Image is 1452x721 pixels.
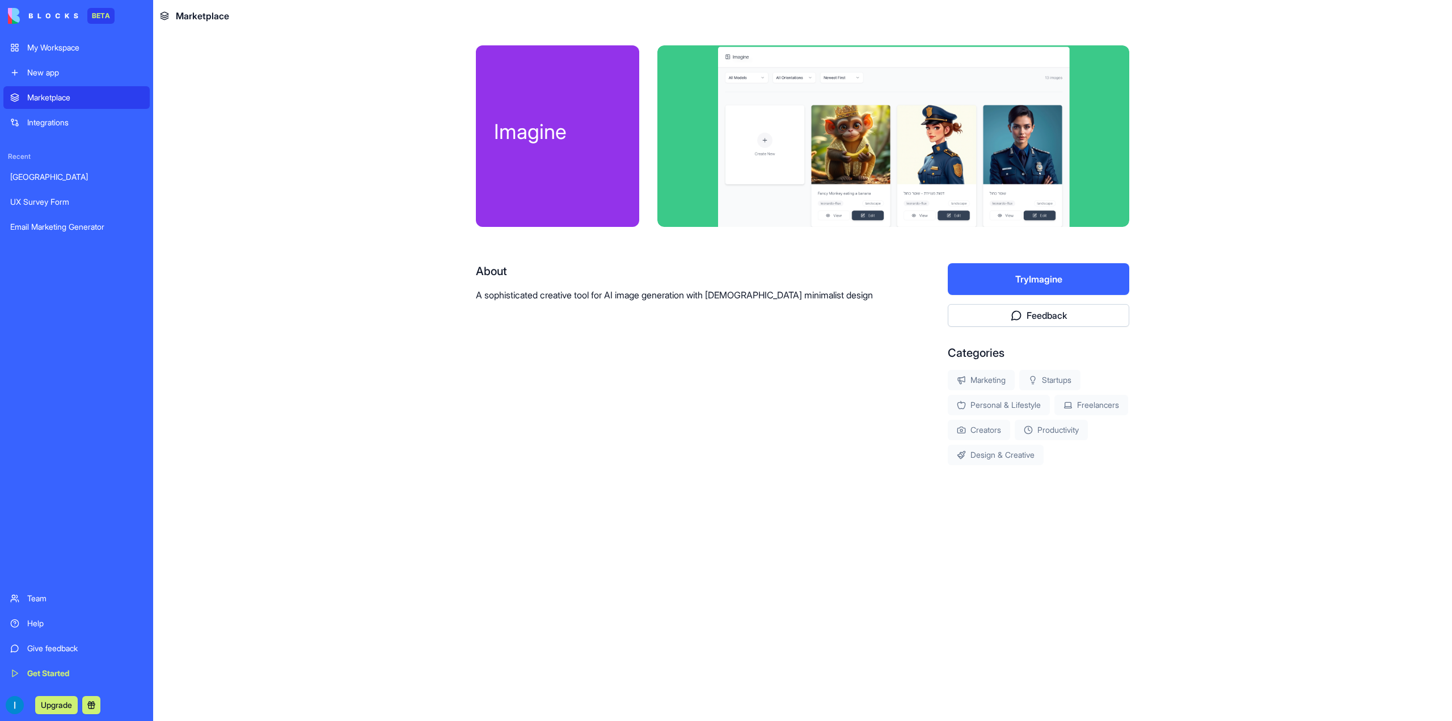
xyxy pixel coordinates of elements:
[948,420,1010,440] div: Creators
[1019,370,1080,390] div: Startups
[3,637,150,660] a: Give feedback
[27,92,143,103] div: Marketplace
[27,643,143,654] div: Give feedback
[10,221,143,233] div: Email Marketing Generator
[3,216,150,238] a: Email Marketing Generator
[476,263,875,279] div: About
[948,263,1129,295] button: TryImagine
[3,662,150,685] a: Get Started
[3,36,150,59] a: My Workspace
[8,8,78,24] img: logo
[87,8,115,24] div: BETA
[948,345,1129,361] div: Categories
[3,86,150,109] a: Marketplace
[27,618,143,629] div: Help
[3,587,150,610] a: Team
[10,196,143,208] div: UX Survey Form
[476,288,875,302] p: A sophisticated creative tool for AI image generation with [DEMOGRAPHIC_DATA] minimalist design
[3,152,150,161] span: Recent
[27,67,143,78] div: New app
[10,171,143,183] div: [GEOGRAPHIC_DATA]
[3,191,150,213] a: UX Survey Form
[3,166,150,188] a: [GEOGRAPHIC_DATA]
[1015,420,1088,440] div: Productivity
[948,395,1050,415] div: Personal & Lifestyle
[35,699,78,710] a: Upgrade
[27,593,143,604] div: Team
[3,111,150,134] a: Integrations
[1054,395,1128,415] div: Freelancers
[3,61,150,84] a: New app
[27,42,143,53] div: My Workspace
[27,117,143,128] div: Integrations
[494,120,621,143] div: Imagine
[35,696,78,714] button: Upgrade
[6,696,24,714] img: ACg8ocKX1H1ETx1q3Fn9GVN6IWFIMG6pLKxXrbjenzKY4teM1WLJ4Q=s96-c
[948,445,1044,465] div: Design & Creative
[8,8,115,24] a: BETA
[948,304,1129,327] button: Feedback
[3,612,150,635] a: Help
[176,9,229,23] span: Marketplace
[27,668,143,679] div: Get Started
[948,370,1015,390] div: Marketing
